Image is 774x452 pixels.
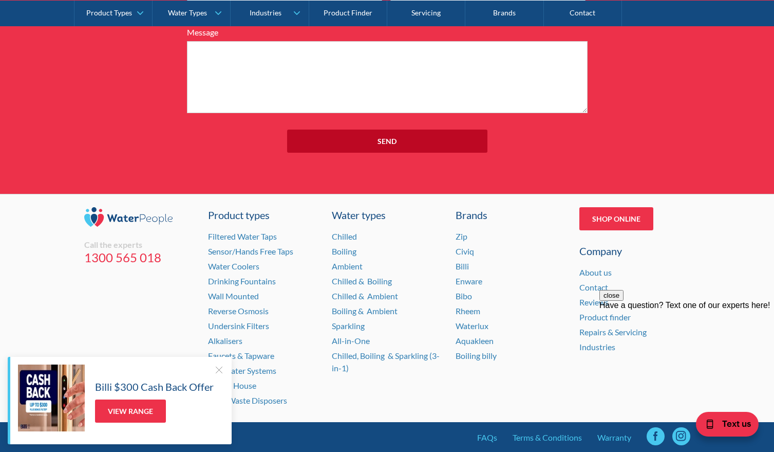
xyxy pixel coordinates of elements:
a: Shop Online [579,207,653,230]
a: Water types [332,207,443,223]
div: Water Types [168,8,207,17]
img: Billi $300 Cash Back Offer [18,365,85,431]
a: Boiling billy [456,351,497,360]
a: Chilled [332,231,357,241]
a: Bibo [456,291,472,301]
iframe: podium webchat widget prompt [599,290,774,413]
a: Civiq [456,246,474,256]
a: Billi [456,261,469,271]
a: Terms & Conditions [513,431,582,444]
a: Sensor/Hands Free Taps [208,246,293,256]
label: Message [187,26,588,39]
a: Reviews [579,297,609,307]
a: Warranty [597,431,631,444]
a: Product types [208,207,319,223]
a: Filtered Water Taps [208,231,277,241]
a: All-in-One [332,336,370,346]
iframe: podium webchat widget bubble [671,401,774,452]
div: Company [579,243,690,259]
a: Zip [456,231,467,241]
a: Waterlux [456,321,488,331]
a: View Range [95,400,166,423]
a: Faucets & Tapware [208,351,274,360]
input: Send [287,130,487,153]
a: 1300 565 018 [84,250,195,265]
div: Call the experts [84,240,195,250]
a: Contact [579,282,608,292]
a: Repairs & Servicing [579,327,647,337]
a: Food Waste Disposers [208,395,287,405]
a: About us [579,267,612,277]
a: Chilled & Boiling [332,276,392,286]
a: Chilled, Boiling & Sparkling (3-in-1) [332,351,440,373]
a: Whole House [208,381,256,390]
a: Sparkling [332,321,365,331]
a: Wall Mounted [208,291,259,301]
a: Ambient [332,261,363,271]
a: Product finder [579,312,631,322]
h5: Billi $300 Cash Back Offer [95,379,214,394]
a: Industries [579,342,615,352]
a: Chilled & Ambient [332,291,398,301]
a: Rheem [456,306,480,316]
a: Enware [456,276,482,286]
a: Boiling [332,246,356,256]
div: Industries [250,8,281,17]
a: Undersink Filters [208,321,269,331]
a: Aquakleen [456,336,494,346]
a: Hot Water Systems [208,366,276,375]
a: Drinking Fountains [208,276,276,286]
a: Reverse Osmosis [208,306,269,316]
div: Brands [456,207,567,223]
a: Boiling & Ambient [332,306,398,316]
a: Water Coolers [208,261,259,271]
a: FAQs [477,431,497,444]
a: Alkalisers [208,336,242,346]
div: Product Types [86,8,132,17]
